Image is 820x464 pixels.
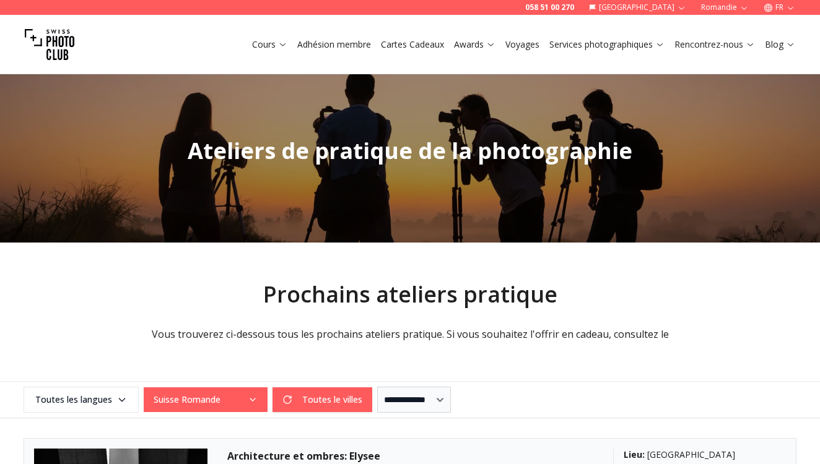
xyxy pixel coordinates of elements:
button: Adhésion membre [292,36,376,53]
h3: Architecture et ombres: Elysee [227,449,593,463]
a: Adhésion membre [297,38,371,51]
span: Toutes les langues [25,389,137,411]
a: Cours [252,38,287,51]
button: Toutes les langues [24,387,139,413]
button: Voyages [500,36,544,53]
button: Rencontrez-nous [670,36,760,53]
img: Swiss photo club [25,20,74,69]
span: Vous trouverez ci-dessous tous les prochains ateliers pratique. Si vous souhaitez l'offrir en cad... [152,327,669,341]
a: Blog [765,38,795,51]
button: Cartes Cadeaux [376,36,449,53]
a: Awards [454,38,495,51]
a: Services photographiques [549,38,665,51]
a: 058 51 00 270 [525,2,574,12]
a: Rencontrez-nous [674,38,755,51]
button: Suisse Romande [144,387,268,412]
button: Services photographiques [544,36,670,53]
button: Toutes le villes [273,387,372,412]
h2: Prochains ateliers pratique [103,282,717,307]
div: [GEOGRAPHIC_DATA] [624,449,787,461]
b: Lieu : [624,449,645,460]
span: Ateliers de pratique de la photographie [188,135,632,166]
a: Voyages [505,38,539,51]
button: Blog [760,36,800,53]
a: Cartes Cadeaux [381,38,444,51]
button: Cours [247,36,292,53]
button: Awards [449,36,500,53]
